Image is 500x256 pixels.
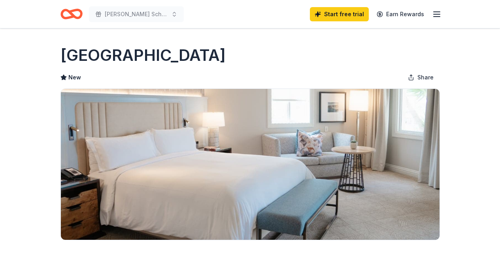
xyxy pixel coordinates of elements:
span: New [68,73,81,82]
a: Start free trial [310,7,369,21]
h1: [GEOGRAPHIC_DATA] [60,44,226,66]
img: Image for Waldorf Astoria Monarch Beach Resort & Club [61,89,440,240]
a: Earn Rewards [372,7,429,21]
span: [PERSON_NAME] School Gala [105,9,168,19]
a: Home [60,5,83,23]
span: Share [417,73,434,82]
button: [PERSON_NAME] School Gala [89,6,184,22]
button: Share [402,70,440,85]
